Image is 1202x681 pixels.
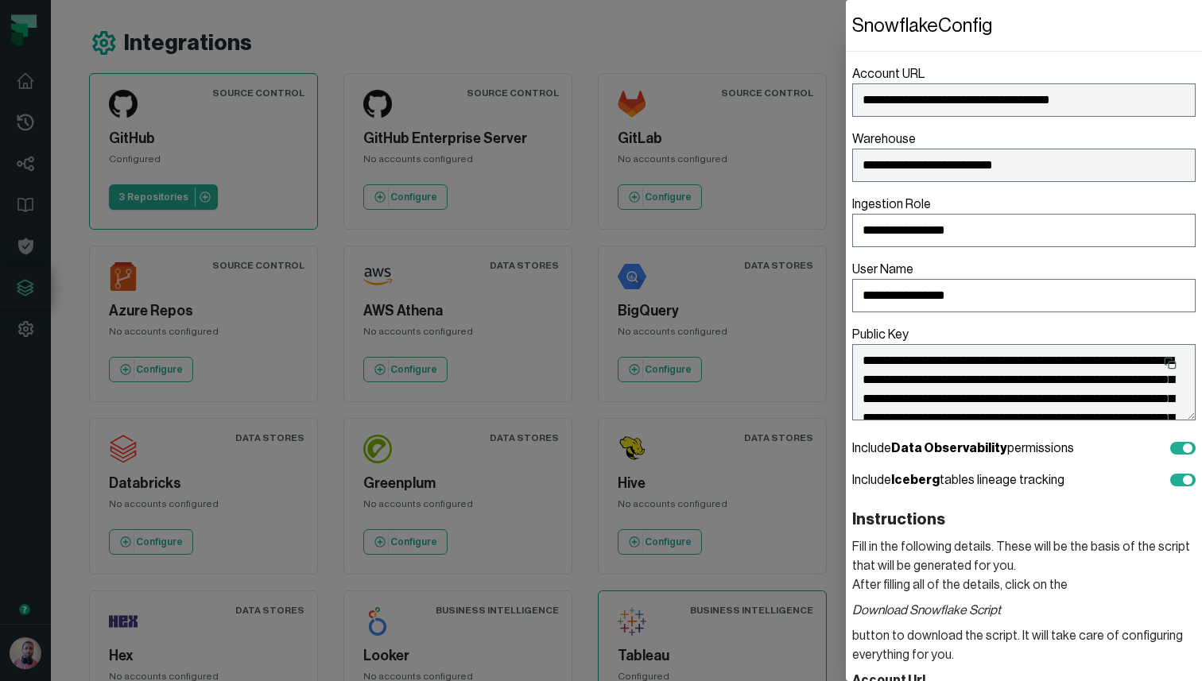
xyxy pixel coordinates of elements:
input: User Name [852,279,1196,312]
label: Public Key [852,325,1196,426]
textarea: Public Key [852,344,1196,420]
button: Public Key [1157,350,1183,376]
input: Ingestion Role [852,214,1196,247]
header: Instructions [852,509,1196,531]
input: Account URL [852,83,1196,117]
i: Download Snowflake Script [852,601,1196,620]
span: Include tables lineage tracking [852,470,1064,489]
label: Ingestion Role [852,195,1196,247]
b: Data Observability [891,442,1007,455]
label: User Name [852,260,1196,312]
b: Iceberg [891,474,940,486]
span: Include permissions [852,439,1074,458]
label: Account URL [852,64,1196,117]
input: Warehouse [852,149,1196,182]
label: Warehouse [852,130,1196,182]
